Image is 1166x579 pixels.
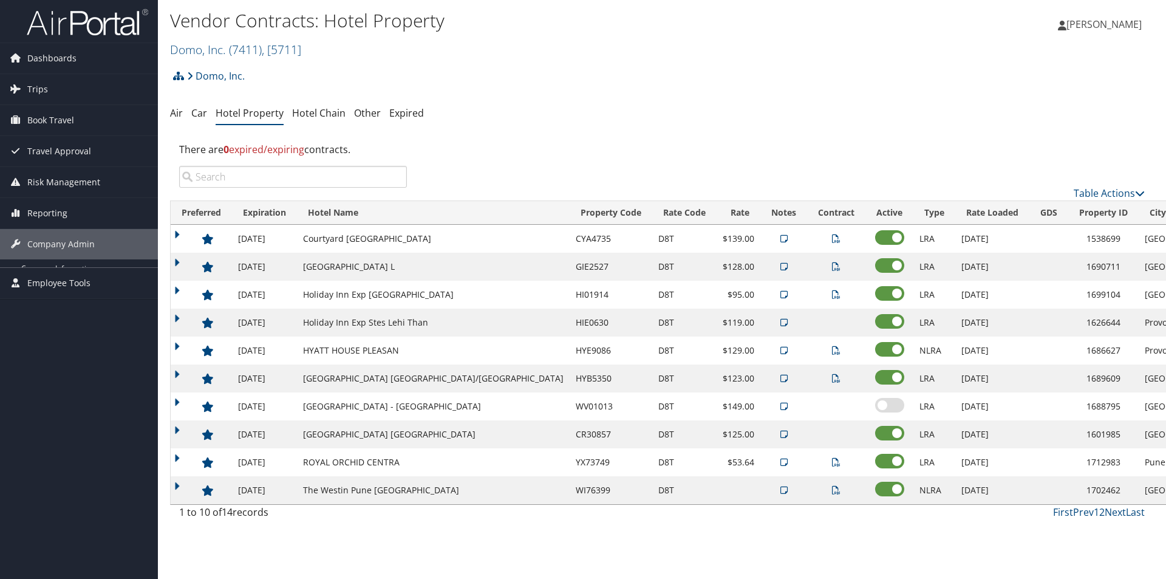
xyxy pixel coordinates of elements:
a: Car [191,106,207,120]
td: D8T [652,448,717,476]
td: LRA [913,253,955,281]
td: Holiday Inn Exp [GEOGRAPHIC_DATA] [297,281,570,309]
td: 1601985 [1068,420,1139,448]
td: CYA4735 [570,225,652,253]
td: [DATE] [232,476,297,504]
td: D8T [652,476,717,504]
td: LRA [913,309,955,337]
td: LRA [913,420,955,448]
td: [DATE] [955,420,1029,448]
td: [DATE] [232,448,297,476]
td: D8T [652,253,717,281]
td: CR30857 [570,420,652,448]
td: [DATE] [232,309,297,337]
th: Active: activate to sort column ascending [865,201,913,225]
td: [GEOGRAPHIC_DATA] [GEOGRAPHIC_DATA]/[GEOGRAPHIC_DATA] [297,365,570,392]
th: Rate: activate to sort column ascending [717,201,760,225]
td: [DATE] [232,392,297,420]
td: D8T [652,392,717,420]
td: NLRA [913,476,955,504]
td: LRA [913,365,955,392]
td: [DATE] [955,337,1029,365]
td: [DATE] [955,448,1029,476]
th: Property ID: activate to sort column ascending [1068,201,1139,225]
td: The Westin Pune [GEOGRAPHIC_DATA] [297,476,570,504]
span: Company Admin [27,229,95,259]
td: GIE2527 [570,253,652,281]
td: 1702462 [1068,476,1139,504]
td: $129.00 [717,337,760,365]
a: Domo, Inc. [187,64,245,88]
span: Travel Approval [27,136,91,166]
th: Expiration: activate to sort column descending [232,201,297,225]
td: NLRA [913,337,955,365]
span: Trips [27,74,48,104]
a: Next [1105,505,1126,519]
td: [GEOGRAPHIC_DATA] L [297,253,570,281]
td: D8T [652,225,717,253]
td: D8T [652,281,717,309]
td: D8T [652,420,717,448]
td: [DATE] [232,281,297,309]
td: 1712983 [1068,448,1139,476]
th: Rate Loaded: activate to sort column ascending [955,201,1029,225]
a: Other [354,106,381,120]
td: HIE0630 [570,309,652,337]
a: 2 [1099,505,1105,519]
th: Notes: activate to sort column ascending [760,201,807,225]
a: [PERSON_NAME] [1058,6,1154,43]
th: Preferred: activate to sort column ascending [171,201,232,225]
td: WV01013 [570,392,652,420]
span: Book Travel [27,105,74,135]
td: 1538699 [1068,225,1139,253]
td: [DATE] [955,392,1029,420]
td: $123.00 [717,365,760,392]
th: Property Code: activate to sort column ascending [570,201,652,225]
td: [DATE] [955,253,1029,281]
a: Domo, Inc. [170,41,301,58]
td: HYATT HOUSE PLEASAN [297,337,570,365]
td: [DATE] [955,365,1029,392]
a: Hotel Property [216,106,284,120]
th: Contract: activate to sort column ascending [807,201,865,225]
td: $149.00 [717,392,760,420]
span: Employee Tools [27,268,90,298]
span: , [ 5711 ] [262,41,301,58]
td: ROYAL ORCHID CENTRA [297,448,570,476]
td: 1699104 [1068,281,1139,309]
td: [DATE] [955,225,1029,253]
td: [DATE] [955,476,1029,504]
span: ( 7411 ) [229,41,262,58]
td: D8T [652,337,717,365]
a: Air [170,106,183,120]
td: $125.00 [717,420,760,448]
strong: 0 [223,143,229,156]
td: $119.00 [717,309,760,337]
td: HI01914 [570,281,652,309]
td: $95.00 [717,281,760,309]
td: [GEOGRAPHIC_DATA] - [GEOGRAPHIC_DATA] [297,392,570,420]
img: airportal-logo.png [27,8,148,36]
td: 1688795 [1068,392,1139,420]
span: Dashboards [27,43,77,74]
td: 1689609 [1068,365,1139,392]
td: $128.00 [717,253,760,281]
td: HYE9086 [570,337,652,365]
td: Holiday Inn Exp Stes Lehi Than [297,309,570,337]
td: [DATE] [232,365,297,392]
td: [DATE] [955,281,1029,309]
td: $139.00 [717,225,760,253]
div: 1 to 10 of records [179,505,407,526]
th: GDS: activate to sort column ascending [1029,201,1068,225]
td: $53.64 [717,448,760,476]
td: [DATE] [232,225,297,253]
a: Last [1126,505,1145,519]
a: Hotel Chain [292,106,346,120]
td: D8T [652,365,717,392]
td: 1686627 [1068,337,1139,365]
div: There are contracts. [170,133,1154,166]
h1: Vendor Contracts: Hotel Property [170,8,826,33]
td: [GEOGRAPHIC_DATA] [GEOGRAPHIC_DATA] [297,420,570,448]
td: LRA [913,448,955,476]
a: Table Actions [1074,187,1145,200]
